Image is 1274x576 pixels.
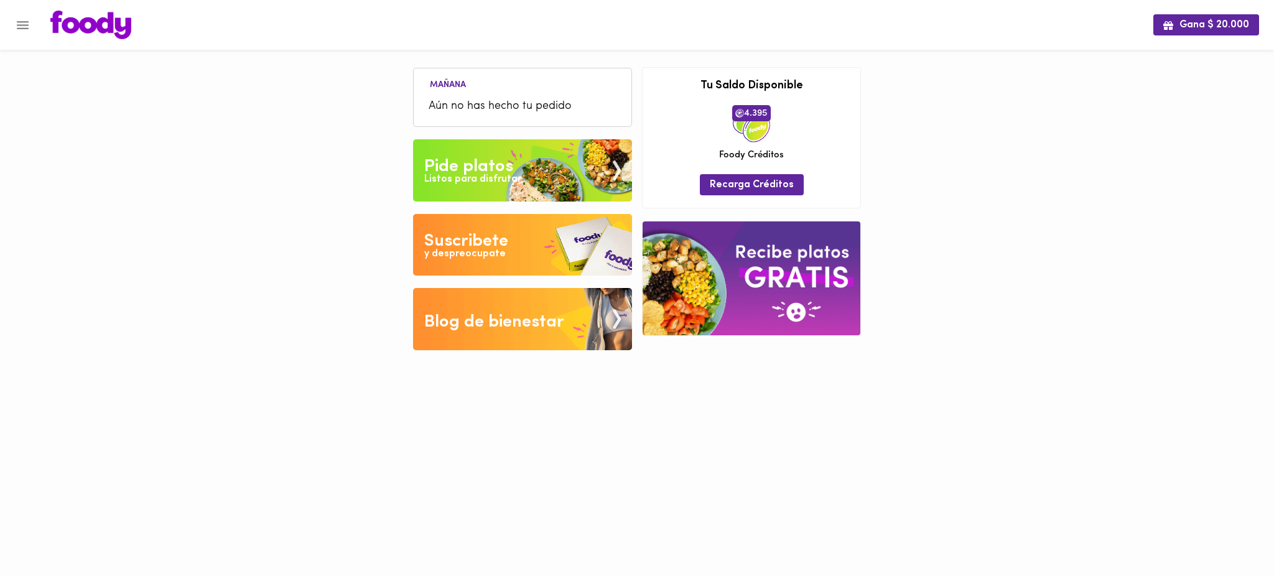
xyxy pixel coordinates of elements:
span: Gana $ 20.000 [1163,19,1249,31]
img: Disfruta bajar de peso [413,214,632,276]
div: Blog de bienestar [424,310,564,335]
button: Gana $ 20.000 [1153,14,1259,35]
span: 4.395 [732,105,771,121]
img: foody-creditos.png [735,109,744,118]
button: Menu [7,10,38,40]
div: Listos para disfrutar [424,172,521,187]
img: logo.png [50,11,131,39]
div: y despreocupate [424,247,506,261]
img: Pide un Platos [413,139,632,202]
h3: Tu Saldo Disponible [652,80,851,93]
div: Suscribete [424,229,508,254]
span: Aún no has hecho tu pedido [429,98,616,115]
div: Pide platos [424,154,513,179]
li: Mañana [420,78,476,90]
img: referral-banner.png [643,221,860,335]
iframe: Messagebird Livechat Widget [1202,504,1262,564]
span: Foody Créditos [719,149,784,162]
button: Recarga Créditos [700,174,804,195]
span: Recarga Créditos [710,179,794,191]
img: credits-package.png [733,105,770,142]
img: Blog de bienestar [413,288,632,350]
